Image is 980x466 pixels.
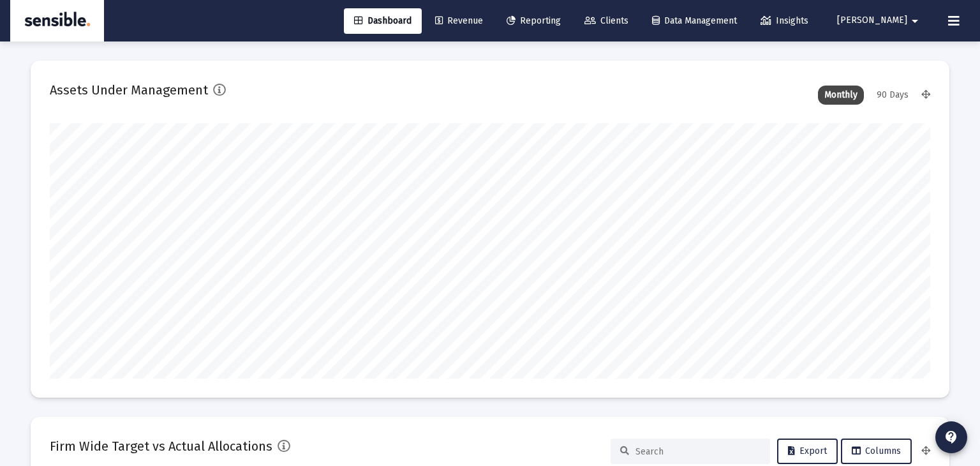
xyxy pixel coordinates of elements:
span: Clients [584,15,628,26]
mat-icon: contact_support [944,430,959,445]
a: Revenue [425,8,493,34]
a: Data Management [642,8,747,34]
button: Export [777,439,838,464]
span: Export [788,446,827,456]
a: Dashboard [344,8,422,34]
a: Reporting [496,8,571,34]
span: Revenue [435,15,483,26]
a: Insights [750,8,819,34]
span: Dashboard [354,15,412,26]
mat-icon: arrow_drop_down [907,8,923,34]
input: Search [635,446,761,457]
span: Columns [852,446,901,456]
div: Monthly [818,86,864,105]
span: Insights [761,15,808,26]
img: Dashboard [20,8,94,34]
a: Clients [574,8,639,34]
span: [PERSON_NAME] [837,15,907,26]
button: Columns [841,439,912,464]
h2: Firm Wide Target vs Actual Allocations [50,436,272,456]
h2: Assets Under Management [50,80,208,100]
span: Reporting [507,15,561,26]
button: [PERSON_NAME] [822,8,938,33]
span: Data Management [652,15,737,26]
div: 90 Days [870,86,915,105]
